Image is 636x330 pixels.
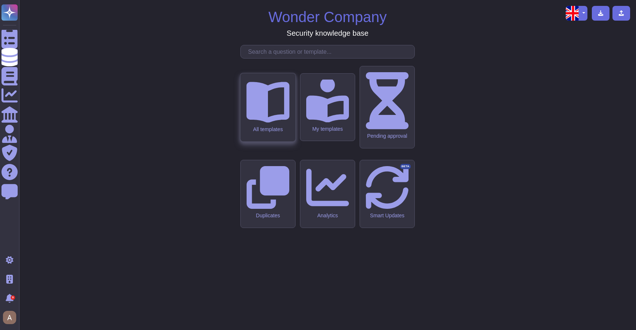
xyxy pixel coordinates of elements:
[306,213,349,219] div: Analytics
[400,164,411,169] div: BETA
[3,311,16,324] img: user
[366,133,409,139] div: Pending approval
[1,309,21,326] button: user
[306,126,349,132] div: My templates
[11,295,15,300] div: 9
[566,6,580,21] img: en
[247,213,289,219] div: Duplicates
[268,8,387,26] h1: Wonder Company
[287,29,368,38] h3: Security knowledge base
[244,45,414,58] input: Search a question or template...
[246,126,289,132] div: All templates
[366,213,409,219] div: Smart Updates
